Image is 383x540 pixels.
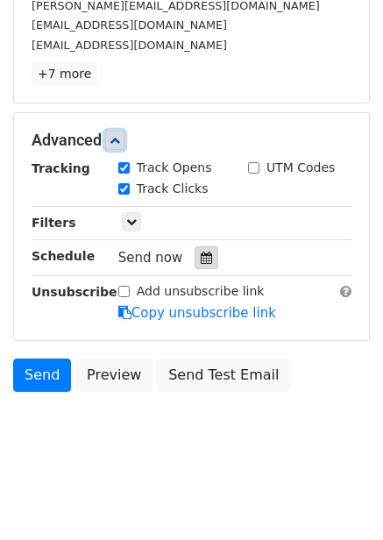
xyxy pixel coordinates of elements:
a: Send [13,359,71,392]
a: Copy unsubscribe link [118,305,276,321]
label: Track Opens [137,159,212,177]
strong: Filters [32,216,76,230]
strong: Schedule [32,249,95,263]
label: Track Clicks [137,180,209,198]
h5: Advanced [32,131,351,150]
strong: Tracking [32,161,90,175]
small: [EMAIL_ADDRESS][DOMAIN_NAME] [32,18,227,32]
a: Send Test Email [157,359,290,392]
iframe: Chat Widget [295,456,383,540]
a: Preview [75,359,152,392]
small: [EMAIL_ADDRESS][DOMAIN_NAME] [32,39,227,52]
a: +7 more [32,63,97,85]
span: Send now [118,250,183,266]
label: UTM Codes [266,159,335,177]
label: Add unsubscribe link [137,282,265,301]
strong: Unsubscribe [32,285,117,299]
